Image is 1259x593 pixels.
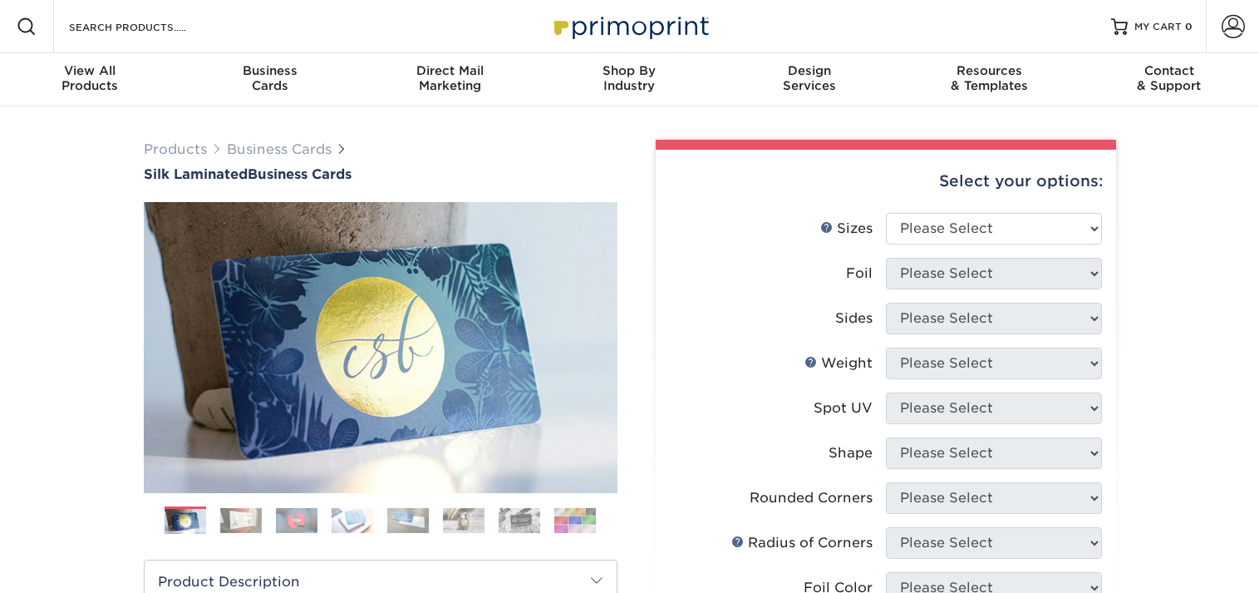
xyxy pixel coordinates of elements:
a: Shop ByIndustry [539,53,719,106]
div: Select your options: [669,150,1103,213]
span: Design [720,63,899,78]
div: Shape [829,443,873,463]
a: Silk LaminatedBusiness Cards [144,166,617,182]
a: DesignServices [720,53,899,106]
span: MY CART [1134,20,1182,34]
div: Weight [804,353,873,373]
span: Contact [1079,63,1259,78]
img: Business Cards 01 [165,501,206,542]
span: Shop By [539,63,719,78]
a: Business Cards [227,141,332,157]
span: Silk Laminated [144,166,248,182]
div: Services [720,63,899,93]
img: Business Cards 05 [387,508,429,533]
div: & Templates [899,63,1079,93]
a: Direct MailMarketing [360,53,539,106]
div: Rounded Corners [750,488,873,508]
div: Foil [846,264,873,284]
span: Business [180,63,359,78]
img: Primoprint [547,8,713,44]
input: SEARCH PRODUCTS..... [67,17,229,37]
div: Industry [539,63,719,93]
a: Products [144,141,207,157]
div: Sizes [820,219,873,239]
span: Resources [899,63,1079,78]
img: Business Cards 03 [276,508,317,533]
img: Silk Laminated 01 [144,111,617,585]
div: Spot UV [814,398,873,418]
span: Direct Mail [360,63,539,78]
img: Business Cards 07 [499,508,540,533]
img: Business Cards 08 [554,508,596,533]
div: Sides [835,309,873,329]
img: Business Cards 02 [220,508,262,533]
a: Resources& Templates [899,53,1079,106]
div: Marketing [360,63,539,93]
h1: Business Cards [144,166,617,182]
span: 0 [1185,21,1193,32]
img: Business Cards 04 [332,508,373,533]
a: Contact& Support [1079,53,1259,106]
div: Cards [180,63,359,93]
div: & Support [1079,63,1259,93]
div: Radius of Corners [731,533,873,553]
a: BusinessCards [180,53,359,106]
img: Business Cards 06 [443,508,484,533]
